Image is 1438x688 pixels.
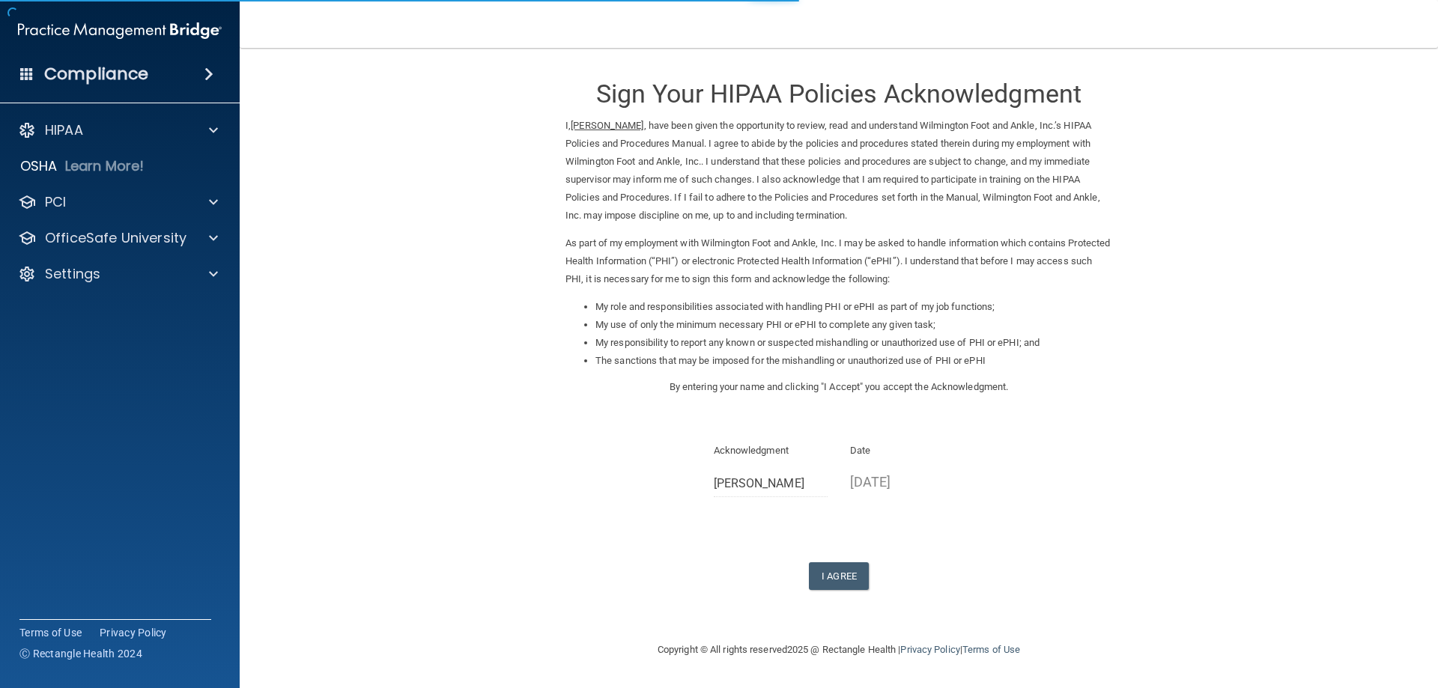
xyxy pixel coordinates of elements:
[565,117,1112,225] p: I, , have been given the opportunity to review, read and understand Wilmington Foot and Ankle, In...
[19,625,82,640] a: Terms of Use
[850,442,965,460] p: Date
[65,157,145,175] p: Learn More!
[18,193,218,211] a: PCI
[565,234,1112,288] p: As part of my employment with Wilmington Foot and Ankle, Inc. I may be asked to handle informatio...
[595,334,1112,352] li: My responsibility to report any known or suspected mishandling or unauthorized use of PHI or ePHI...
[900,644,959,655] a: Privacy Policy
[18,16,222,46] img: PMB logo
[962,644,1020,655] a: Terms of Use
[100,625,167,640] a: Privacy Policy
[44,64,148,85] h4: Compliance
[571,120,643,131] ins: [PERSON_NAME]
[565,378,1112,396] p: By entering your name and clicking "I Accept" you accept the Acknowledgment.
[18,265,218,283] a: Settings
[850,469,965,494] p: [DATE]
[565,80,1112,108] h3: Sign Your HIPAA Policies Acknowledgment
[20,157,58,175] p: OSHA
[45,121,83,139] p: HIPAA
[595,316,1112,334] li: My use of only the minimum necessary PHI or ePHI to complete any given task;
[809,562,869,590] button: I Agree
[45,265,100,283] p: Settings
[19,646,142,661] span: Ⓒ Rectangle Health 2024
[45,229,186,247] p: OfficeSafe University
[595,352,1112,370] li: The sanctions that may be imposed for the mishandling or unauthorized use of PHI or ePHI
[595,298,1112,316] li: My role and responsibilities associated with handling PHI or ePHI as part of my job functions;
[18,229,218,247] a: OfficeSafe University
[565,626,1112,674] div: Copyright © All rights reserved 2025 @ Rectangle Health | |
[18,121,218,139] a: HIPAA
[714,469,828,497] input: Full Name
[45,193,66,211] p: PCI
[714,442,828,460] p: Acknowledgment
